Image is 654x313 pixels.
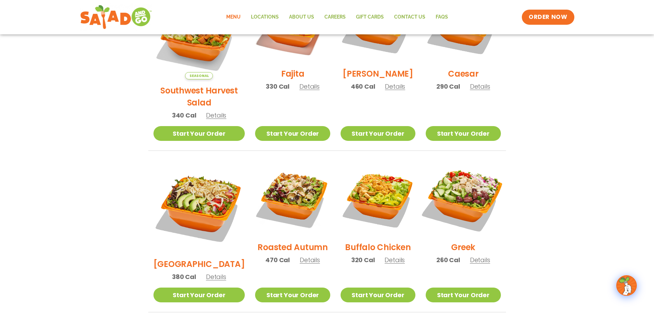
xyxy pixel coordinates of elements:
[345,241,411,253] h2: Buffalo Chicken
[153,258,245,270] h2: [GEOGRAPHIC_DATA]
[206,111,226,120] span: Details
[470,256,490,264] span: Details
[281,68,305,80] h2: Fajita
[265,255,290,265] span: 470 Cal
[255,288,330,302] a: Start Your Order
[246,9,284,25] a: Locations
[172,111,196,120] span: 340 Cal
[300,256,320,264] span: Details
[80,3,152,31] img: new-SAG-logo-768×292
[617,276,636,295] img: wpChatIcon
[153,126,245,141] a: Start Your Order
[255,161,330,236] img: Product photo for Roasted Autumn Salad
[185,72,213,79] span: Seasonal
[341,288,415,302] a: Start Your Order
[351,9,389,25] a: GIFT CARDS
[284,9,319,25] a: About Us
[341,161,415,236] img: Product photo for Buffalo Chicken Salad
[172,272,196,281] span: 380 Cal
[389,9,431,25] a: Contact Us
[470,82,490,91] span: Details
[522,10,574,25] a: ORDER NOW
[451,241,475,253] h2: Greek
[319,9,351,25] a: Careers
[426,126,501,141] a: Start Your Order
[341,126,415,141] a: Start Your Order
[385,82,405,91] span: Details
[436,255,460,265] span: 260 Cal
[153,288,245,302] a: Start Your Order
[419,155,507,243] img: Product photo for Greek Salad
[351,82,375,91] span: 460 Cal
[221,9,453,25] nav: Menu
[431,9,453,25] a: FAQs
[257,241,328,253] h2: Roasted Autumn
[343,68,413,80] h2: [PERSON_NAME]
[266,82,289,91] span: 330 Cal
[153,161,245,253] img: Product photo for BBQ Ranch Salad
[385,256,405,264] span: Details
[351,255,375,265] span: 320 Cal
[206,272,226,281] span: Details
[426,288,501,302] a: Start Your Order
[153,85,245,109] h2: Southwest Harvest Salad
[436,82,460,91] span: 290 Cal
[448,68,479,80] h2: Caesar
[529,13,567,21] span: ORDER NOW
[221,9,246,25] a: Menu
[255,126,330,141] a: Start Your Order
[299,82,320,91] span: Details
